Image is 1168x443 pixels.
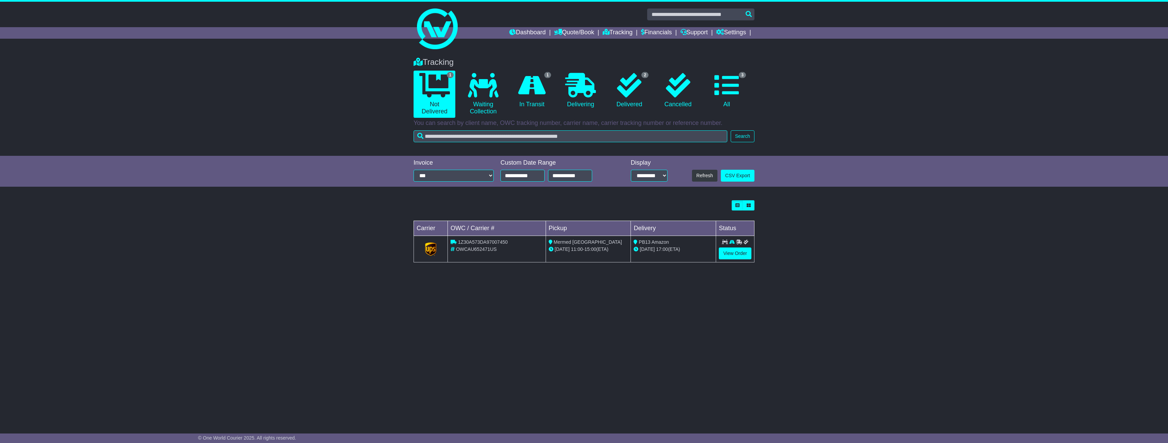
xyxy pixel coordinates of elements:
a: 1 In Transit [511,71,553,111]
td: Carrier [414,221,448,236]
a: Dashboard [509,27,546,39]
td: OWC / Carrier # [448,221,546,236]
td: Pickup [546,221,631,236]
a: View Order [719,247,751,259]
span: 11:00 [571,246,583,252]
td: Status [716,221,754,236]
span: 2 [641,72,649,78]
a: CSV Export [721,170,754,182]
span: OWCAU652471US [456,246,497,252]
div: - (ETA) [549,246,628,253]
span: © One World Courier 2025. All rights reserved. [198,435,296,441]
div: Display [631,159,668,167]
span: [DATE] [555,246,570,252]
a: Delivering [560,71,601,111]
span: 1 [544,72,551,78]
div: Tracking [410,57,758,67]
a: Support [680,27,708,39]
a: Waiting Collection [462,71,504,118]
button: Refresh [692,170,717,182]
div: Invoice [414,159,494,167]
button: Search [731,130,754,142]
a: Financials [641,27,672,39]
span: 3 [739,72,746,78]
a: Cancelled [657,71,699,111]
span: [DATE] [640,246,655,252]
span: Mermed [GEOGRAPHIC_DATA] [554,239,622,245]
a: Tracking [603,27,633,39]
td: Delivery [631,221,716,236]
span: 17:00 [656,246,668,252]
span: 1 [447,72,454,78]
img: GetCarrierServiceLogo [425,242,437,256]
a: 1 Not Delivered [414,71,455,118]
span: PB13 Amazon [639,239,669,245]
span: 1Z30A573DA97007450 [458,239,508,245]
p: You can search by client name, OWC tracking number, carrier name, carrier tracking number or refe... [414,119,754,127]
a: 2 Delivered [608,71,650,111]
a: Quote/Book [554,27,594,39]
a: Settings [716,27,746,39]
a: 3 All [706,71,748,111]
div: Custom Date Range [500,159,609,167]
div: (ETA) [634,246,713,253]
span: 15:00 [584,246,596,252]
